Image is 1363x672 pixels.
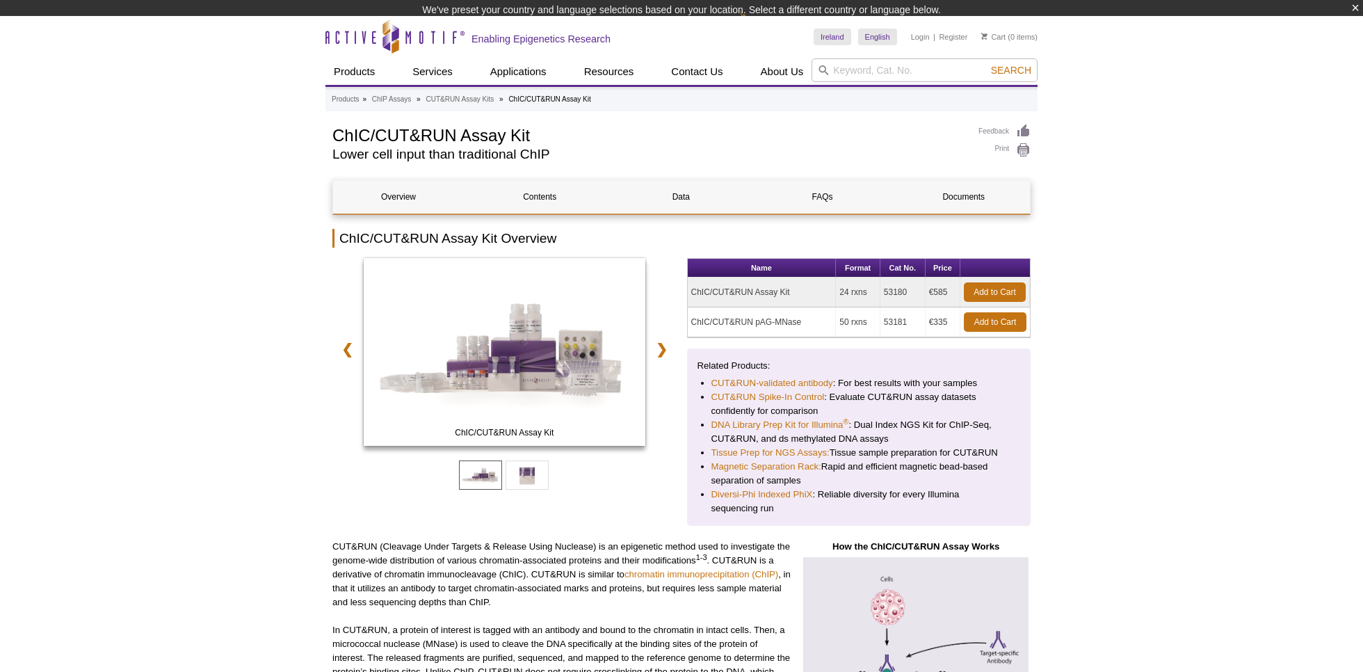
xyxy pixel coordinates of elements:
[499,95,503,103] li: »
[978,143,1031,158] a: Print
[991,65,1031,76] span: Search
[615,180,746,214] a: Data
[836,278,880,307] td: 24 rxns
[471,33,611,45] h2: Enabling Epigenetics Research
[688,278,837,307] td: ChIC/CUT&RUN Assay Kit
[812,58,1038,82] input: Keyword, Cat. No.
[482,58,555,85] a: Applications
[711,460,1007,488] li: Rapid and efficient magnetic bead-based separation of samples
[332,540,791,609] p: CUT&RUN (Cleavage Under Targets & Release Using Nuclease) is an epigenetic method used to investi...
[987,64,1035,77] button: Search
[362,95,366,103] li: »
[508,95,590,103] li: ChIC/CUT&RUN Assay Kit
[836,259,880,278] th: Format
[474,180,605,214] a: Contents
[696,553,707,561] sup: 1-3
[933,29,935,45] li: |
[711,418,1007,446] li: : Dual Index NGS Kit for ChIP-Seq, CUT&RUN, and ds methylated DNA assays
[333,180,464,214] a: Overview
[926,259,960,278] th: Price
[832,541,999,552] strong: How the ChIC/CUT&RUN Assay Works
[926,278,960,307] td: €585
[814,29,851,45] a: Ireland
[711,488,813,502] a: Diversi-Phi Indexed PhiX
[711,376,833,390] a: CUT&RUN-validated antibody
[711,488,1007,515] li: : Reliable diversity for every Illumina sequencing run
[880,259,926,278] th: Cat No.
[843,417,848,426] sup: ®
[711,418,849,432] a: DNA Library Prep Kit for Illumina®
[332,333,362,365] a: ❮
[417,95,421,103] li: »
[752,58,812,85] a: About Us
[688,259,837,278] th: Name
[939,32,967,42] a: Register
[836,307,880,337] td: 50 rxns
[332,93,359,106] a: Products
[647,333,677,365] a: ❯
[332,148,965,161] h2: Lower cell input than traditional ChIP
[624,569,778,579] a: chromatin immunoprecipitation (ChIP)
[898,180,1029,214] a: Documents
[711,390,825,404] a: CUT&RUN Spike-In Control
[964,312,1026,332] a: Add to Cart
[688,307,837,337] td: ChIC/CUT&RUN pAG-MNase
[911,32,930,42] a: Login
[981,29,1038,45] li: (0 items)
[325,58,383,85] a: Products
[964,282,1026,302] a: Add to Cart
[663,58,731,85] a: Contact Us
[366,426,642,440] span: ChIC/CUT&RUN Assay Kit
[364,258,645,450] a: ChIC/CUT&RUN Assay Kit
[332,229,1031,248] h2: ChIC/CUT&RUN Assay Kit Overview
[697,359,1021,373] p: Related Products:
[880,278,926,307] td: 53180
[981,32,1006,42] a: Cart
[332,124,965,145] h1: ChIC/CUT&RUN Assay Kit
[711,446,1007,460] li: Tissue sample preparation for CUT&RUN
[711,460,821,474] a: Magnetic Separation Rack:
[364,258,645,446] img: ChIC/CUT&RUN Assay Kit
[740,10,777,43] img: Change Here
[711,390,1007,418] li: : Evaluate CUT&RUN assay datasets confidently for comparison
[711,376,1007,390] li: : For best results with your samples
[404,58,461,85] a: Services
[981,33,987,40] img: Your Cart
[711,446,830,460] a: Tissue Prep for NGS Assays:
[858,29,897,45] a: English
[978,124,1031,139] a: Feedback
[880,307,926,337] td: 53181
[757,180,888,214] a: FAQs
[426,93,494,106] a: CUT&RUN Assay Kits
[372,93,412,106] a: ChIP Assays
[926,307,960,337] td: €335
[576,58,643,85] a: Resources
